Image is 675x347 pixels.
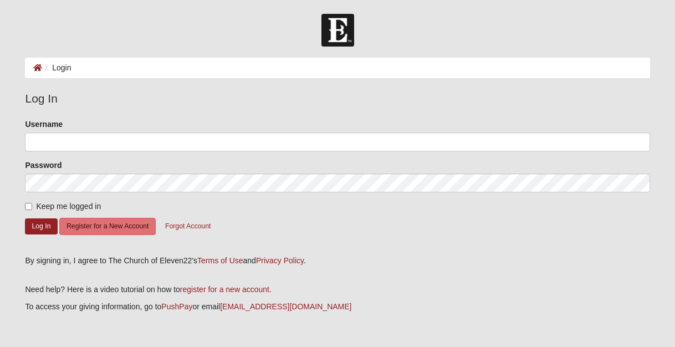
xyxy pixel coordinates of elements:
button: Register for a New Account [59,218,156,235]
label: Username [25,119,63,130]
a: [EMAIL_ADDRESS][DOMAIN_NAME] [220,302,351,311]
span: Keep me logged in [36,202,101,211]
p: To access your giving information, go to or email [25,301,650,313]
label: Password [25,160,62,171]
input: Keep me logged in [25,203,32,210]
a: Terms of Use [197,256,243,265]
div: By signing in, I agree to The Church of Eleven22's and . [25,255,650,267]
legend: Log In [25,90,650,108]
img: Church of Eleven22 Logo [321,14,354,47]
button: Forgot Account [158,218,218,235]
a: register for a new account [180,285,269,294]
a: Privacy Policy [256,256,304,265]
button: Log In [25,218,57,234]
p: Need help? Here is a video tutorial on how to . [25,284,650,295]
a: PushPay [161,302,192,311]
li: Login [42,62,71,74]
